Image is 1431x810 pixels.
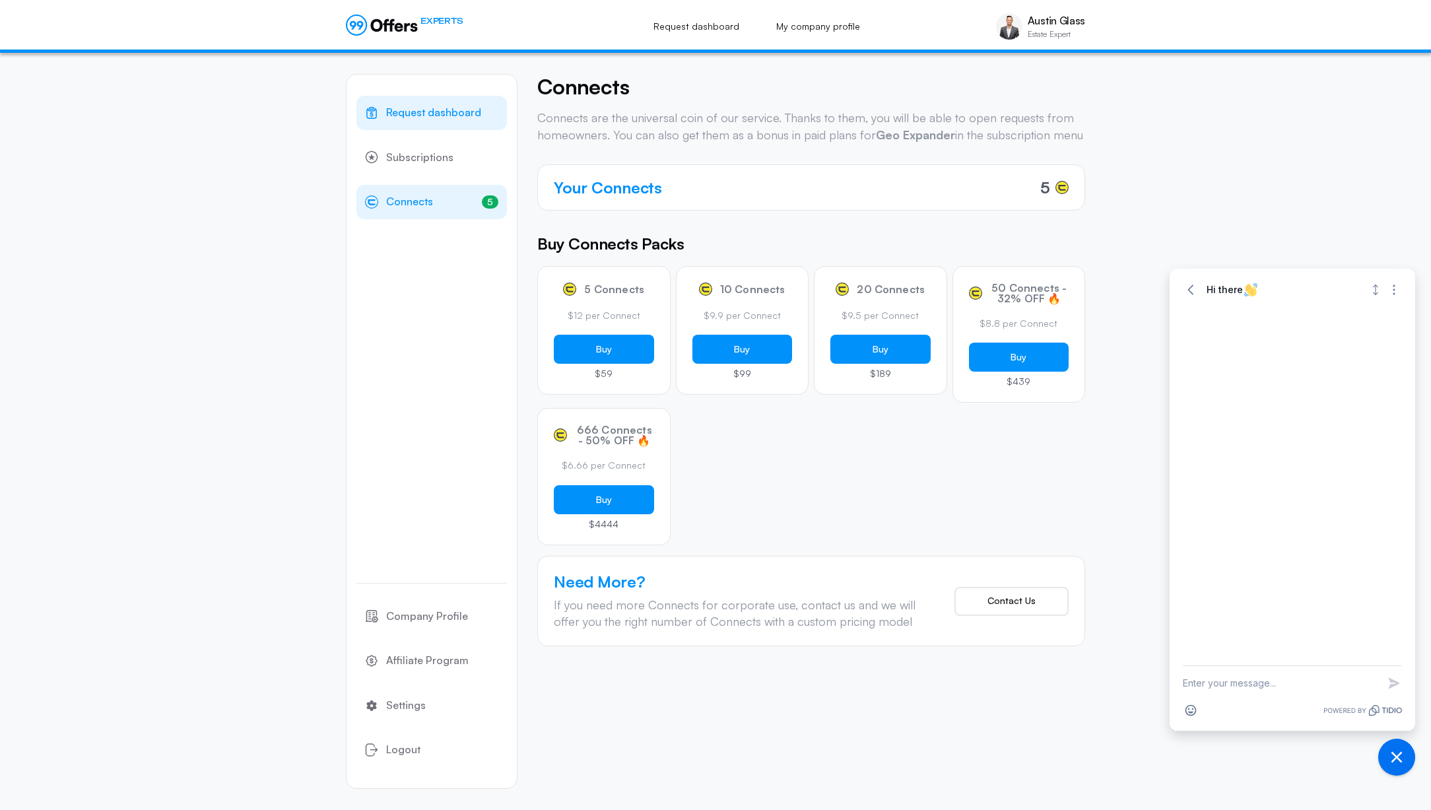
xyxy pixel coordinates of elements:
span: Affiliate Program [386,652,469,669]
p: $9.5 per Connect [830,309,931,322]
p: $4444 [554,520,654,529]
span: 5 Connects [584,284,644,294]
span: Company Profile [386,608,468,625]
span: EXPERTS [420,15,463,27]
p: $189 [830,369,931,378]
a: Company Profile [356,599,507,634]
p: $8.8 per Connect [969,317,1069,330]
a: Subscriptions [356,141,507,175]
p: Austin Glass [1028,15,1085,27]
button: Buy [830,335,931,364]
a: Connects5 [356,185,507,219]
span: Subscriptions [386,149,453,166]
a: EXPERTS [346,15,463,36]
strong: Geo Expander [876,127,955,142]
a: Settings [356,689,507,723]
span: Logout [386,741,420,759]
span: 5 [482,195,498,209]
div: If you need more Connects for corporate use, contact us and we will offer you the right number of... [554,597,933,630]
span: Settings [386,697,426,714]
h4: Your Connects [554,176,662,199]
button: Logout [356,733,507,767]
p: $99 [692,369,793,378]
button: Buy [969,343,1069,372]
p: Connects are the universal coin of our service. Thanks to them, you will be able to open requests... [537,110,1085,143]
button: Buy [554,335,654,364]
p: $439 [969,377,1069,386]
p: Estate Expert [1028,30,1085,38]
button: Buy [692,335,793,364]
span: 50 Connects - 32% OFF 🔥 [990,283,1069,304]
span: 5 [1040,176,1050,199]
h5: Buy Connects Packs [537,232,1085,255]
button: Contact Us [954,587,1069,616]
p: $6.66 per Connect [554,459,654,472]
span: 10 Connects [720,284,785,294]
a: Request dashboard [639,12,754,41]
h4: Connects [537,74,1085,99]
span: 666 Connects - 50% OFF 🔥 [575,424,654,446]
span: Request dashboard [386,104,481,121]
span: 20 Connects [857,284,925,294]
img: Austin Glass [996,13,1022,40]
a: My company profile [762,12,875,41]
p: $59 [554,369,654,378]
span: Connects [386,193,433,211]
h4: Need More? [554,572,933,591]
a: Affiliate Program [356,644,507,678]
p: $12 per Connect [554,309,654,322]
p: $9.9 per Connect [692,309,793,322]
button: Buy [554,485,654,514]
a: Request dashboard [356,96,507,130]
